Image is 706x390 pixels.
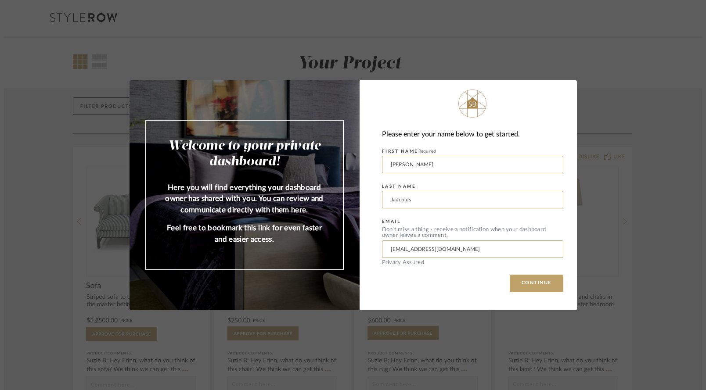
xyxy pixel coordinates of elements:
[382,260,563,265] div: Privacy Assured
[382,184,416,189] label: LAST NAME
[382,156,563,173] input: Enter First Name
[510,275,563,292] button: CONTINUE
[164,138,325,170] h2: Welcome to your private dashboard!
[418,149,436,154] span: Required
[382,240,563,258] input: Enter Email
[164,222,325,245] p: Feel free to bookmark this link for even faster and easier access.
[382,191,563,208] input: Enter Last Name
[164,182,325,216] p: Here you will find everything your dashboard owner has shared with you. You can review and commun...
[382,129,563,140] div: Please enter your name below to get started.
[382,149,436,154] label: FIRST NAME
[382,219,401,224] label: EMAIL
[382,227,563,238] div: Don’t miss a thing - receive a notification when your dashboard owner leaves a comment.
